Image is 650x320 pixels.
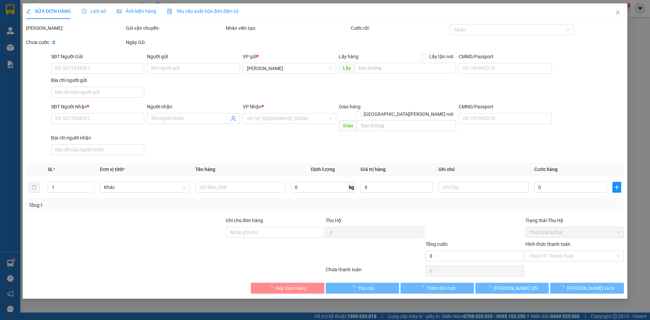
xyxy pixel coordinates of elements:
span: Giá trị hàng [361,167,386,172]
div: Tổng: 1 [29,201,251,209]
span: Ảnh kiện hàng [117,8,156,14]
input: Dọc đường [357,120,456,131]
input: VD: Bàn, Ghế [195,182,285,193]
button: plus [612,182,621,193]
div: [PERSON_NAME]: [26,24,125,32]
span: Đơn vị tính [100,167,125,172]
span: loading [350,285,358,290]
span: SỬA ĐƠN HÀNG [26,8,71,14]
label: Ghi chú đơn hàng [226,218,263,223]
div: VP gửi [243,53,336,60]
span: Giao hàng [339,104,361,109]
span: Cao Lãnh [247,63,332,73]
div: Người gửi [147,53,240,60]
b: 0 [52,40,55,45]
span: [PERSON_NAME] và In [567,284,614,292]
span: kg [348,182,355,193]
button: [PERSON_NAME] đổi [475,283,549,294]
span: edit [26,9,31,14]
div: Ngày GD: [126,39,224,46]
div: CMND/Passport [459,53,552,60]
div: Trạng thái Thu Hộ [525,217,624,224]
button: Yêu cầu [326,283,399,294]
input: Địa chỉ của người nhận [51,144,144,155]
span: Định lượng [311,167,335,172]
input: Ghi chú đơn hàng [226,227,324,238]
span: Cước hàng [534,167,558,172]
label: Hình thức thanh toán [525,241,570,247]
span: loading [487,285,494,290]
span: close [615,10,621,15]
span: Thêm ĐH mới [427,284,455,292]
span: picture [117,9,122,14]
span: Tên hàng [195,167,215,172]
span: Hủy Đơn Hàng [276,284,307,292]
input: Ghi Chú [439,182,529,193]
span: [GEOGRAPHIC_DATA][PERSON_NAME] nơi [361,110,456,118]
div: Chưa cước : [26,39,125,46]
input: Địa chỉ của người gửi [51,87,144,98]
span: loading [268,285,276,290]
button: delete [29,182,40,193]
span: Lấy tận nơi [427,53,456,60]
div: Nhân viên tạo: [226,24,349,32]
div: Địa chỉ người nhận [51,134,144,142]
span: Chọn trạng thái [529,227,620,237]
span: Giao [339,120,357,131]
img: icon [167,9,172,14]
span: Lấy hàng [339,54,359,59]
div: Gói vận chuyển: [126,24,224,32]
span: Tổng cước [426,241,448,247]
span: Khác [104,182,186,192]
button: Thêm ĐH mới [400,283,474,294]
div: SĐT Người Gửi [51,53,144,60]
div: CMND/Passport [459,103,552,110]
span: [PERSON_NAME] đổi [494,284,538,292]
span: SL [48,167,53,172]
span: user-add [231,116,236,121]
span: clock-circle [82,9,87,14]
button: [PERSON_NAME] và In [550,283,624,294]
div: Cước rồi : [351,24,449,32]
span: Lịch sử [82,8,106,14]
span: Yêu cầu [358,284,374,292]
div: Chưa thanh toán [325,266,425,278]
input: Dọc đường [354,63,456,73]
span: Lấy [339,63,354,73]
th: Ghi chú [436,163,532,176]
div: SĐT Người Nhận [51,103,144,110]
button: Hủy Đơn Hàng [251,283,324,294]
div: Địa chỉ người gửi [51,77,144,84]
button: Close [608,3,627,22]
span: loading [560,285,567,290]
div: Người nhận [147,103,240,110]
span: Yêu cầu xuất hóa đơn điện tử [167,8,238,14]
span: loading [419,285,427,290]
span: plus [613,185,621,190]
span: Thu Hộ [326,218,341,223]
span: VP Nhận [243,104,262,109]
